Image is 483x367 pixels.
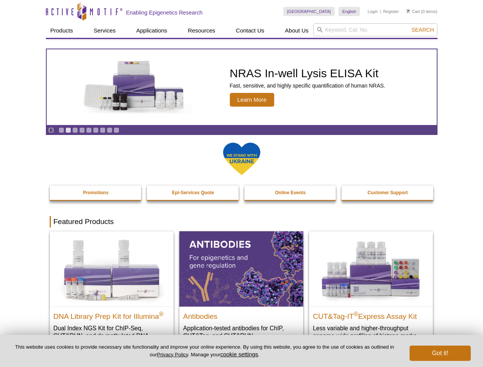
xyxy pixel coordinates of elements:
a: Toggle autoplay [48,127,54,133]
a: Products [46,23,78,38]
a: Epi-Services Quote [147,185,239,200]
p: Application-tested antibodies for ChIP, CUT&Tag, and CUT&RUN. [183,324,299,340]
a: All Antibodies Antibodies Application-tested antibodies for ChIP, CUT&Tag, and CUT&RUN. [179,231,303,347]
strong: Customer Support [368,190,408,195]
a: Go to slide 4 [79,127,85,133]
a: Go to slide 9 [114,127,119,133]
p: Less variable and higher-throughput genome-wide profiling of histone marks​. [313,324,429,340]
h2: Antibodies [183,309,299,320]
a: [GEOGRAPHIC_DATA] [283,7,335,16]
a: Services [89,23,120,38]
a: Cart [407,9,420,14]
a: Login [368,9,378,14]
a: Go to slide 6 [93,127,99,133]
strong: Online Events [275,190,306,195]
strong: Promotions [83,190,109,195]
a: Go to slide 8 [107,127,112,133]
span: Search [411,27,434,33]
a: Go to slide 5 [86,127,92,133]
p: This website uses cookies to provide necessary site functionality and improve your online experie... [12,344,397,358]
img: NRAS In-well Lysis ELISA Kit [77,61,192,114]
a: Applications [132,23,172,38]
button: cookie settings [220,351,258,357]
a: CUT&Tag-IT® Express Assay Kit CUT&Tag-IT®Express Assay Kit Less variable and higher-throughput ge... [309,231,433,347]
h2: Featured Products [50,216,434,227]
a: DNA Library Prep Kit for Illumina DNA Library Prep Kit for Illumina® Dual Index NGS Kit for ChIP-... [50,231,174,355]
img: DNA Library Prep Kit for Illumina [50,231,174,306]
input: Keyword, Cat. No. [313,23,437,36]
a: Go to slide 7 [100,127,106,133]
strong: Epi-Services Quote [172,190,214,195]
article: NRAS In-well Lysis ELISA Kit [47,49,437,125]
a: Promotions [50,185,142,200]
a: Go to slide 3 [72,127,78,133]
a: NRAS In-well Lysis ELISA Kit NRAS In-well Lysis ELISA Kit Fast, sensitive, and highly specific qu... [47,49,437,125]
a: English [338,7,360,16]
a: Go to slide 2 [65,127,71,133]
h2: NRAS In-well Lysis ELISA Kit [230,68,385,79]
a: Register [383,9,399,14]
sup: ® [159,310,164,317]
p: Fast, sensitive, and highly specific quantification of human NRAS. [230,82,385,89]
h2: Enabling Epigenetics Research [126,9,203,16]
a: Online Events [244,185,337,200]
button: Search [409,26,436,33]
h2: DNA Library Prep Kit for Illumina [54,309,170,320]
p: Dual Index NGS Kit for ChIP-Seq, CUT&RUN, and ds methylated DNA assays. [54,324,170,348]
img: All Antibodies [179,231,303,306]
h2: CUT&Tag-IT Express Assay Kit [313,309,429,320]
a: About Us [280,23,313,38]
a: Privacy Policy [157,352,188,357]
a: Go to slide 1 [59,127,64,133]
img: We Stand With Ukraine [223,142,261,176]
button: Got it! [410,346,471,361]
sup: ® [354,310,358,317]
li: | [380,7,381,16]
li: (0 items) [407,7,437,16]
a: Contact Us [231,23,269,38]
img: Your Cart [407,9,410,13]
img: CUT&Tag-IT® Express Assay Kit [309,231,433,306]
a: Customer Support [342,185,434,200]
a: Resources [183,23,220,38]
span: Learn More [230,93,275,107]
